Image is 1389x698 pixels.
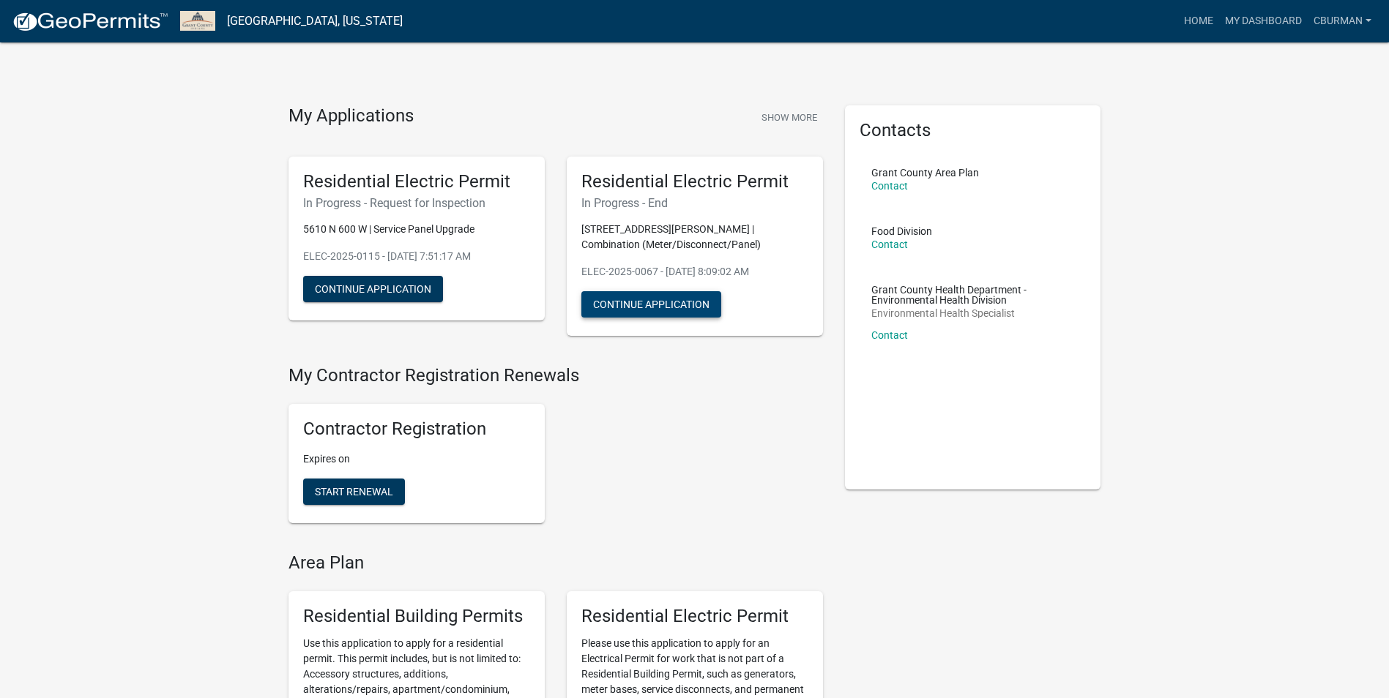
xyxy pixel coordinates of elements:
[303,276,443,302] button: Continue Application
[303,222,530,237] p: 5610 N 600 W | Service Panel Upgrade
[303,451,530,467] p: Expires on
[1308,7,1377,35] a: cburman
[581,196,808,210] h6: In Progress - End
[303,249,530,264] p: ELEC-2025-0115 - [DATE] 7:51:17 AM
[288,105,414,127] h4: My Applications
[288,365,823,386] h4: My Contractor Registration Renewals
[288,552,823,574] h4: Area Plan
[303,419,530,440] h5: Contractor Registration
[871,180,908,192] a: Contact
[1219,7,1308,35] a: My Dashboard
[581,606,808,627] h5: Residential Electric Permit
[180,11,215,31] img: Grant County, Indiana
[860,120,1087,141] h5: Contacts
[871,226,932,236] p: Food Division
[871,308,1075,318] p: Environmental Health Specialist
[581,171,808,192] h5: Residential Electric Permit
[581,291,721,318] button: Continue Application
[581,264,808,279] p: ELEC-2025-0067 - [DATE] 8:09:02 AM
[303,606,530,627] h5: Residential Building Permits
[303,196,530,210] h6: In Progress - Request for Inspection
[871,329,908,341] a: Contact
[303,171,530,192] h5: Residential Electric Permit
[1178,7,1219,35] a: Home
[871,168,979,178] p: Grant County Area Plan
[315,486,393,498] span: Start Renewal
[581,222,808,252] p: [STREET_ADDRESS][PERSON_NAME] | Combination (Meter/Disconnect/Panel)
[303,479,405,505] button: Start Renewal
[871,285,1075,305] p: Grant County Health Department - Environmental Health Division
[871,239,908,250] a: Contact
[288,365,823,535] wm-registration-list-section: My Contractor Registration Renewals
[227,9,403,34] a: [GEOGRAPHIC_DATA], [US_STATE]
[756,105,823,130] button: Show More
